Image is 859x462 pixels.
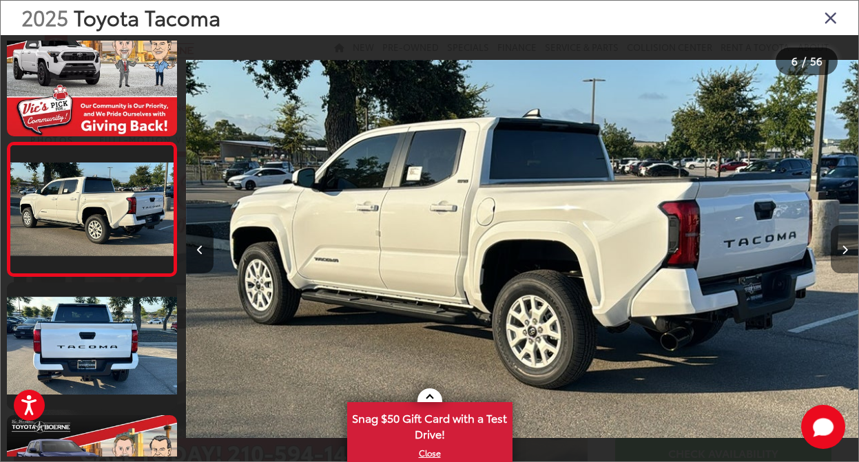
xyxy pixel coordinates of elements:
img: 2025 Toyota Tacoma SR5 [186,41,858,457]
img: 2025 Toyota Tacoma SR5 [6,297,179,395]
span: 56 [810,53,822,68]
span: Toyota Tacoma [74,2,220,32]
span: 6 [791,53,798,68]
span: / [800,56,807,66]
div: 2025 Toyota Tacoma SR5 5 [186,41,858,457]
button: Next image [831,225,858,273]
button: Previous image [186,225,214,273]
svg: Start Chat [801,405,845,449]
img: 2025 Toyota Tacoma SR5 [6,8,179,138]
span: Snag $50 Gift Card with a Test Drive! [349,403,511,445]
i: Close gallery [824,8,838,26]
img: 2025 Toyota Tacoma SR5 [9,162,176,256]
span: 2025 [21,2,68,32]
button: Toggle Chat Window [801,405,845,449]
